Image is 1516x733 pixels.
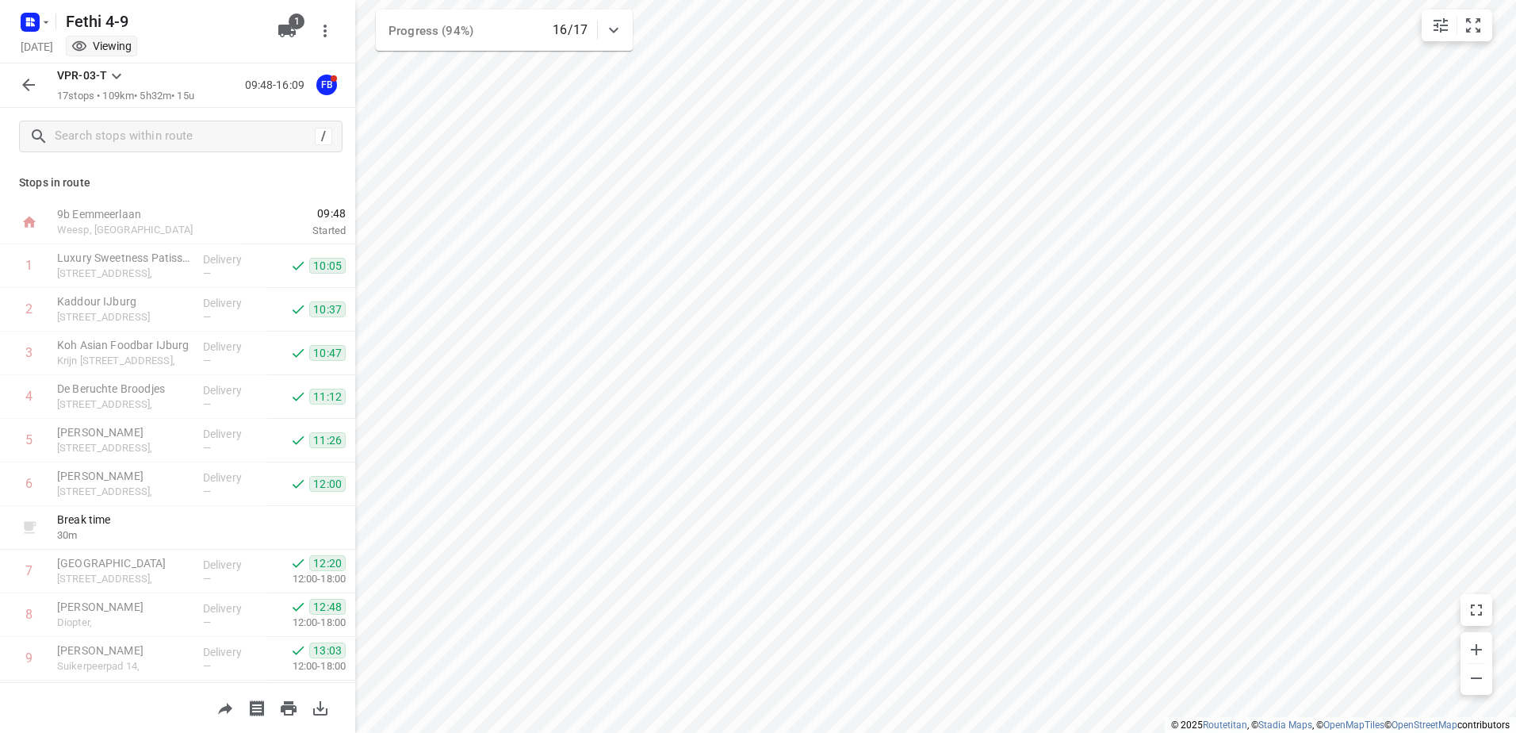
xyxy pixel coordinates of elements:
[1258,720,1312,731] a: Stadia Maps
[241,700,273,715] span: Print shipping labels
[267,571,346,587] p: 12:00-18:00
[203,382,262,398] p: Delivery
[1203,720,1247,731] a: Routetitan
[203,485,211,497] span: —
[57,309,190,325] p: [STREET_ADDRESS]
[203,426,262,442] p: Delivery
[1457,10,1489,41] button: Fit zoom
[25,432,33,447] div: 5
[25,301,33,317] div: 2
[290,389,306,405] svg: Done
[203,616,211,628] span: —
[57,89,194,104] p: 17 stops • 109km • 5h32m • 15u
[25,476,33,491] div: 6
[1392,720,1457,731] a: OpenStreetMap
[57,599,190,615] p: [PERSON_NAME]
[203,355,211,366] span: —
[1422,10,1492,41] div: small contained button group
[309,599,346,615] span: 12:48
[57,528,190,543] p: 30 m
[57,658,190,674] p: Suikerpeerpad 14,
[241,223,346,239] p: Started
[309,643,346,658] span: 13:03
[203,442,211,454] span: —
[203,311,211,323] span: —
[25,258,33,273] div: 1
[203,660,211,672] span: —
[71,38,132,54] div: You are currently in view mode. To make any changes, go to edit project.
[57,512,190,528] p: Break time
[309,15,341,47] button: More
[203,644,262,660] p: Delivery
[304,700,336,715] span: Download route
[57,484,190,500] p: [STREET_ADDRESS],
[57,571,190,587] p: [STREET_ADDRESS],
[57,440,190,456] p: Eerste Oosterparkstraat 251A,
[267,615,346,631] p: 12:00-18:00
[309,345,346,361] span: 10:47
[290,432,306,448] svg: Done
[1323,720,1384,731] a: OpenMapTiles
[57,615,190,631] p: Diopter,
[57,337,190,353] p: Koh Asian Foodbar IJburg
[203,339,262,355] p: Delivery
[311,77,343,92] span: Assigned to Fethi B
[309,258,346,274] span: 10:05
[55,125,315,149] input: Search stops within route
[290,476,306,492] svg: Done
[209,700,241,715] span: Share route
[203,398,211,410] span: —
[271,15,303,47] button: 1
[57,555,190,571] p: [GEOGRAPHIC_DATA]
[57,67,107,84] p: VPR-03-T
[315,128,332,145] div: /
[309,555,346,571] span: 12:20
[273,700,304,715] span: Print route
[267,658,346,674] p: 12:00-18:00
[203,573,211,585] span: —
[57,643,190,658] p: [PERSON_NAME]
[241,205,346,221] span: 09:48
[25,650,33,666] div: 9
[25,563,33,578] div: 7
[309,389,346,405] span: 11:12
[57,222,222,238] p: Weesp, [GEOGRAPHIC_DATA]
[57,353,190,369] p: Krijn [STREET_ADDRESS],
[309,476,346,492] span: 12:00
[376,10,633,51] div: Progress (94%)16/17
[290,345,306,361] svg: Done
[25,607,33,622] div: 8
[203,267,211,279] span: —
[57,381,190,397] p: De Beruchte Broodjes
[57,266,190,282] p: [STREET_ADDRESS],
[290,643,306,658] svg: Done
[57,206,222,222] p: 9b Eemmeerlaan
[290,301,306,317] svg: Done
[203,470,262,485] p: Delivery
[290,599,306,615] svg: Done
[25,389,33,404] div: 4
[57,468,190,484] p: [PERSON_NAME]
[290,555,306,571] svg: Done
[57,294,190,309] p: Kaddour IJburg
[290,258,306,274] svg: Done
[57,397,190,413] p: [STREET_ADDRESS],
[309,301,346,317] span: 10:37
[203,251,262,267] p: Delivery
[57,424,190,440] p: [PERSON_NAME]
[309,432,346,448] span: 11:26
[1425,10,1457,41] button: Map settings
[245,77,311,94] p: 09:48-16:09
[57,250,190,266] p: Luxury Sweetness Patisserie
[203,557,262,573] p: Delivery
[25,345,33,360] div: 3
[19,175,336,191] p: Stops in route
[553,21,588,40] p: 16/17
[289,13,304,29] span: 1
[203,295,262,311] p: Delivery
[203,601,262,616] p: Delivery
[389,24,473,38] span: Progress (94%)
[1171,720,1510,731] li: © 2025 , © , © © contributors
